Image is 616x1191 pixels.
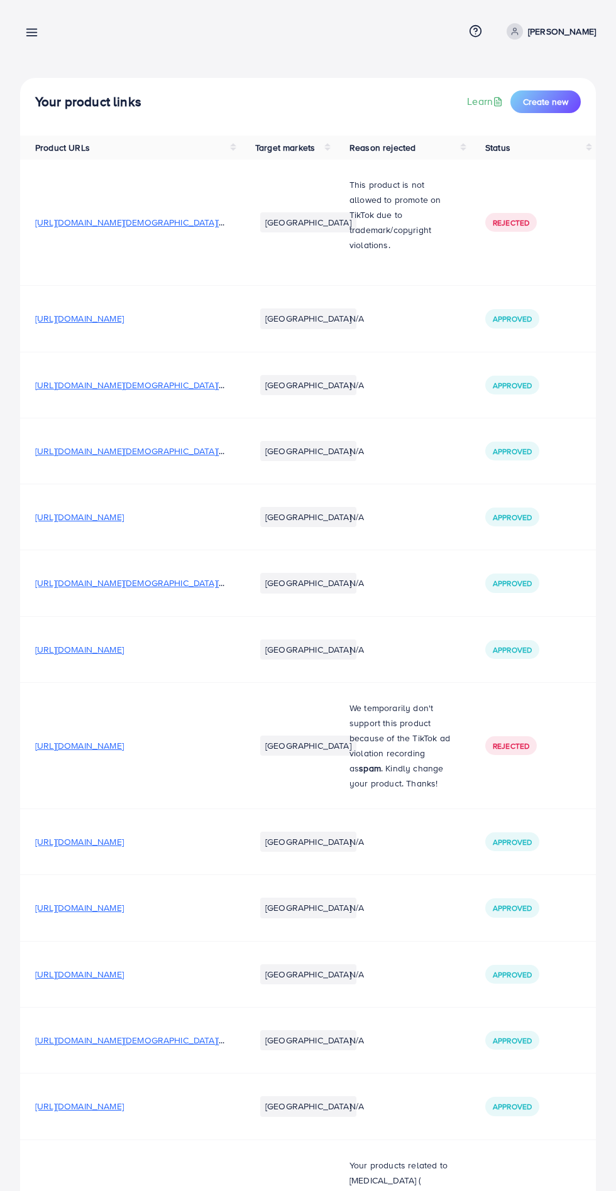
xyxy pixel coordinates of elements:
span: [URL][DOMAIN_NAME][DEMOGRAPHIC_DATA][DEMOGRAPHIC_DATA] [35,445,310,457]
li: [GEOGRAPHIC_DATA] [260,441,356,461]
span: [URL][DOMAIN_NAME][DEMOGRAPHIC_DATA][DEMOGRAPHIC_DATA] [35,1034,310,1047]
span: [URL][DOMAIN_NAME][DEMOGRAPHIC_DATA][DEMOGRAPHIC_DATA] [35,379,310,391]
span: [URL][DOMAIN_NAME] [35,643,124,656]
span: Approved [493,512,532,523]
span: [URL][DOMAIN_NAME] [35,739,124,752]
span: N/A [349,968,364,981]
li: [GEOGRAPHIC_DATA] [260,832,356,852]
span: N/A [349,901,364,914]
li: [GEOGRAPHIC_DATA] [260,736,356,756]
span: Product URLs [35,141,90,154]
span: Approved [493,969,532,980]
li: [GEOGRAPHIC_DATA] [260,639,356,660]
span: N/A [349,1034,364,1047]
li: [GEOGRAPHIC_DATA] [260,573,356,593]
li: [GEOGRAPHIC_DATA] [260,1096,356,1116]
span: [URL][DOMAIN_NAME] [35,901,124,914]
p: This product is not allowed to promote on TikTok due to trademark/copyright violations. [349,177,455,253]
span: N/A [349,1100,364,1112]
strong: spam [359,762,381,775]
span: Target markets [255,141,315,154]
span: [URL][DOMAIN_NAME] [35,1100,124,1112]
li: [GEOGRAPHIC_DATA] [260,507,356,527]
li: [GEOGRAPHIC_DATA] [260,375,356,395]
span: Approved [493,380,532,391]
h4: Your product links [35,94,141,110]
span: N/A [349,379,364,391]
span: N/A [349,312,364,325]
span: [URL][DOMAIN_NAME] [35,312,124,325]
li: [GEOGRAPHIC_DATA] [260,308,356,329]
span: Approved [493,1035,532,1046]
span: Approved [493,1101,532,1112]
a: [PERSON_NAME] [502,23,596,40]
span: N/A [349,511,364,523]
span: N/A [349,445,364,457]
span: [URL][DOMAIN_NAME][DEMOGRAPHIC_DATA][DEMOGRAPHIC_DATA] [35,216,310,229]
span: N/A [349,643,364,656]
li: [GEOGRAPHIC_DATA] [260,212,356,232]
li: [GEOGRAPHIC_DATA] [260,964,356,984]
span: Approved [493,578,532,589]
span: N/A [349,577,364,589]
span: N/A [349,835,364,848]
span: Create new [523,95,568,108]
span: Approved [493,837,532,847]
span: Status [485,141,510,154]
span: Rejected [493,217,529,228]
span: Approved [493,313,532,324]
span: Reason rejected [349,141,415,154]
li: [GEOGRAPHIC_DATA] [260,898,356,918]
a: Learn [467,94,505,109]
span: [URL][DOMAIN_NAME] [35,835,124,848]
button: Create new [510,90,581,113]
span: Approved [493,903,532,913]
li: [GEOGRAPHIC_DATA] [260,1030,356,1050]
span: Approved [493,644,532,655]
iframe: Chat [563,1134,607,1182]
span: [URL][DOMAIN_NAME] [35,968,124,981]
span: Rejected [493,741,529,751]
span: [URL][DOMAIN_NAME][DEMOGRAPHIC_DATA][DEMOGRAPHIC_DATA] [35,577,310,589]
span: Approved [493,446,532,457]
span: [URL][DOMAIN_NAME] [35,511,124,523]
p: We temporarily don't support this product because of the TikTok ad violation recording as . Kindl... [349,700,455,791]
p: [PERSON_NAME] [528,24,596,39]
